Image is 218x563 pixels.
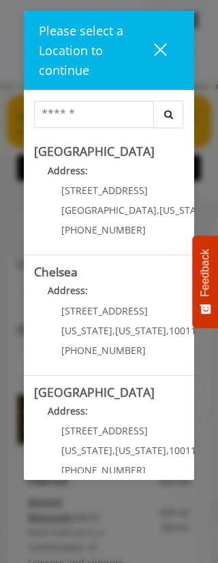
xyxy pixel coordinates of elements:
[157,204,159,216] span: ,
[48,284,88,297] b: Address:
[34,143,155,159] b: [GEOGRAPHIC_DATA]
[166,444,169,457] span: ,
[61,304,148,317] span: [STREET_ADDRESS]
[61,324,112,337] span: [US_STATE]
[159,204,211,216] span: [US_STATE]
[112,324,115,337] span: ,
[166,324,169,337] span: ,
[61,204,157,216] span: [GEOGRAPHIC_DATA]
[61,464,146,477] span: [PHONE_NUMBER]
[112,444,115,457] span: ,
[115,444,166,457] span: [US_STATE]
[61,424,148,437] span: [STREET_ADDRESS]
[48,404,88,417] b: Address:
[34,263,78,280] b: Chelsea
[115,324,166,337] span: [US_STATE]
[34,101,154,128] input: Search Center
[61,184,148,197] span: [STREET_ADDRESS]
[61,223,146,236] span: [PHONE_NUMBER]
[169,324,196,337] span: 10011
[161,110,176,119] i: Search button
[39,22,123,78] span: Please select a Location to continue
[48,164,88,177] b: Address:
[169,444,196,457] span: 10011
[61,344,146,357] span: [PHONE_NUMBER]
[152,42,179,59] button: close dialog
[61,444,112,457] span: [US_STATE]
[192,235,218,327] button: Feedback - Show survey
[34,101,184,135] div: Center Select
[34,384,155,400] b: [GEOGRAPHIC_DATA]
[199,248,211,296] span: Feedback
